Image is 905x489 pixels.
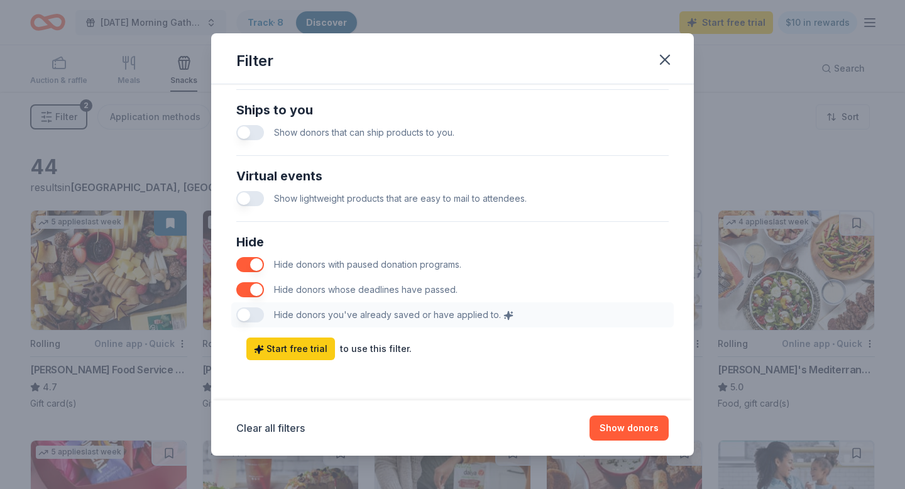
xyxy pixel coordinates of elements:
[236,420,305,436] button: Clear all filters
[236,232,669,252] div: Hide
[274,127,454,138] span: Show donors that can ship products to you.
[340,341,412,356] div: to use this filter.
[274,193,527,204] span: Show lightweight products that are easy to mail to attendees.
[236,51,273,71] div: Filter
[236,166,669,186] div: Virtual events
[274,284,458,295] span: Hide donors whose deadlines have passed.
[236,100,669,120] div: Ships to you
[246,338,335,360] a: Start free trial
[590,415,669,441] button: Show donors
[274,259,461,270] span: Hide donors with paused donation programs.
[254,341,327,356] span: Start free trial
